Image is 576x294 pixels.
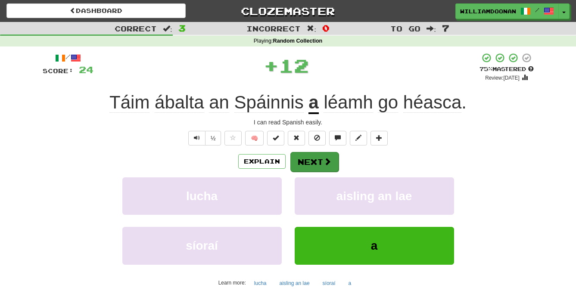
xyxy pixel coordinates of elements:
[205,131,221,145] button: ½
[264,53,279,78] span: +
[324,92,373,113] span: léamh
[122,227,282,264] button: síoraí
[427,25,436,32] span: :
[390,24,420,33] span: To go
[442,23,449,33] span: 7
[479,65,492,72] span: 75 %
[109,92,149,113] span: Táim
[308,131,326,145] button: Ignore sentence (alt+i)
[455,3,559,19] a: williamdoonan /
[308,92,318,114] u: a
[155,92,204,113] span: ábalta
[329,131,346,145] button: Discuss sentence (alt+u)
[479,65,534,73] div: Mastered
[199,3,378,19] a: Clozemaster
[403,92,461,113] span: héasca
[322,23,330,33] span: 0
[344,277,356,290] button: a
[209,92,229,113] span: an
[371,239,378,252] span: a
[319,92,467,113] span: .
[275,277,314,290] button: aisling an lae
[79,64,93,75] span: 24
[178,23,186,33] span: 3
[336,189,412,203] span: aisling an lae
[188,131,205,145] button: Play sentence audio (ctl+space)
[163,25,172,32] span: :
[535,7,539,13] span: /
[186,189,218,203] span: lucha
[279,55,309,76] span: 12
[122,177,282,215] button: lucha
[249,277,271,290] button: lucha
[238,154,286,169] button: Explain
[295,227,454,264] button: a
[485,75,520,81] small: Review: [DATE]
[273,38,323,44] strong: Random Collection
[43,53,93,63] div: /
[224,131,242,145] button: Favorite sentence (alt+f)
[43,67,74,74] span: Score:
[115,24,157,33] span: Correct
[218,280,246,286] small: Learn more:
[460,7,516,15] span: williamdoonan
[378,92,398,113] span: go
[307,25,316,32] span: :
[267,131,284,145] button: Set this sentence to 100% Mastered (alt+m)
[295,177,454,215] button: aisling an lae
[246,24,301,33] span: Incorrect
[318,277,340,290] button: síoraí
[245,131,264,145] button: 🧠
[350,131,367,145] button: Edit sentence (alt+d)
[371,131,388,145] button: Add to collection (alt+a)
[290,152,339,172] button: Next
[288,131,305,145] button: Reset to 0% Mastered (alt+r)
[186,239,218,252] span: síoraí
[187,131,221,145] div: Text-to-speech controls
[6,3,186,18] a: Dashboard
[234,92,304,113] span: Spáinnis
[43,118,534,127] div: I can read Spanish easily.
